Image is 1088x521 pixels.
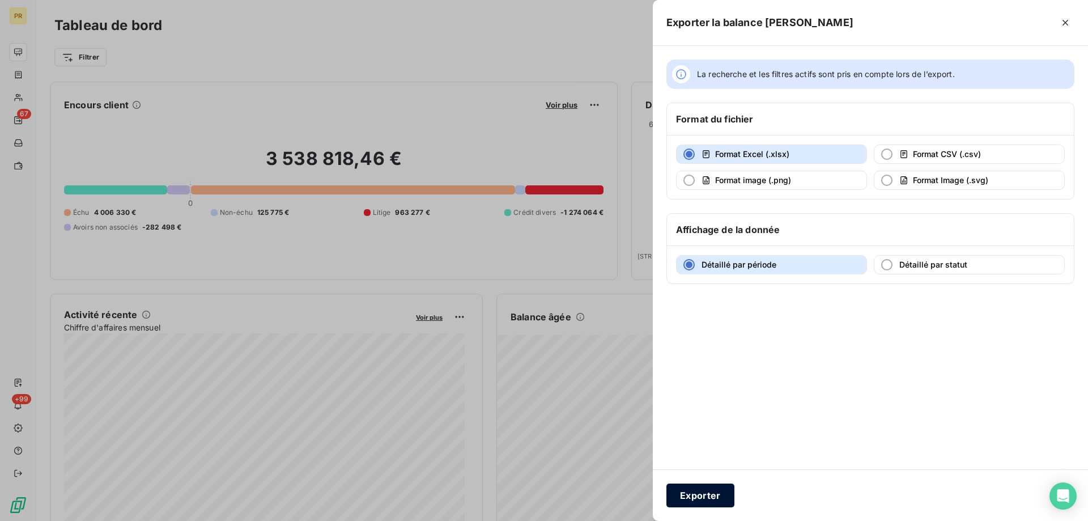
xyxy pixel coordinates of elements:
[715,149,789,159] span: Format Excel (.xlsx)
[715,175,791,185] span: Format image (.png)
[697,69,955,80] span: La recherche et les filtres actifs sont pris en compte lors de l’export.
[676,112,754,126] h6: Format du fichier
[676,145,867,164] button: Format Excel (.xlsx)
[666,484,734,507] button: Exporter
[874,145,1065,164] button: Format CSV (.csv)
[676,255,867,274] button: Détaillé par période
[676,223,780,236] h6: Affichage de la donnée
[913,175,988,185] span: Format Image (.svg)
[874,255,1065,274] button: Détaillé par statut
[899,260,967,269] span: Détaillé par statut
[702,260,776,269] span: Détaillé par période
[666,15,853,31] h5: Exporter la balance [PERSON_NAME]
[676,171,867,190] button: Format image (.png)
[913,149,981,159] span: Format CSV (.csv)
[1049,482,1077,510] div: Open Intercom Messenger
[874,171,1065,190] button: Format Image (.svg)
